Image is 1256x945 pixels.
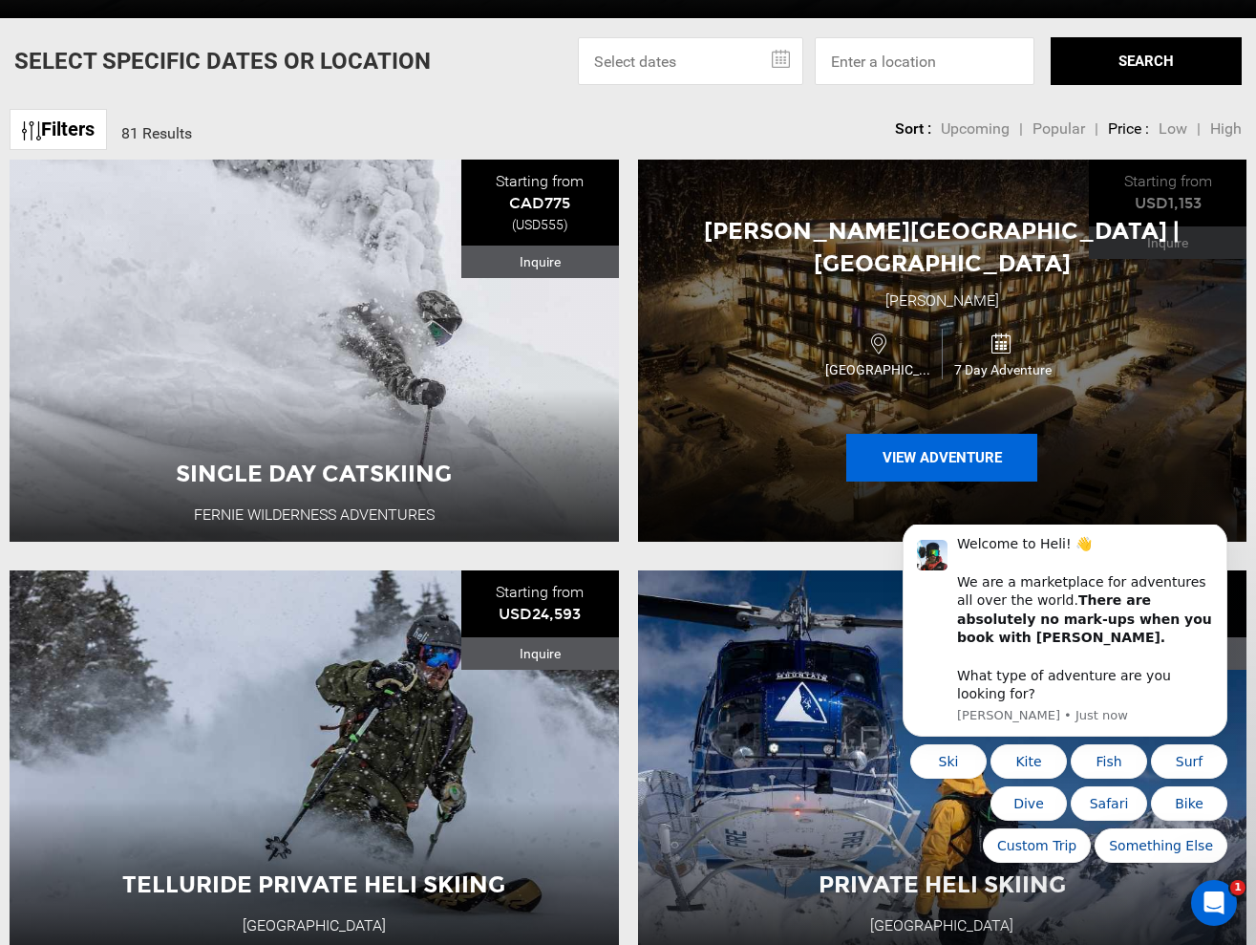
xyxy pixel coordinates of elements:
button: Quick reply: Custom Trip [109,304,217,338]
button: View Adventure [846,434,1037,482]
li: | [1197,118,1201,140]
li: | [1095,118,1098,140]
span: Upcoming [941,119,1010,138]
button: Quick reply: Bike [277,262,353,296]
div: Quick reply options [29,220,353,338]
div: [PERSON_NAME] [885,290,999,312]
img: Profile image for Carl [43,15,74,46]
span: 7 Day Adventure [943,360,1063,379]
img: btn-icon.svg [22,121,41,140]
button: Quick reply: Something Else [221,304,353,338]
span: [GEOGRAPHIC_DATA] [820,360,942,379]
button: Quick reply: Surf [277,220,353,254]
li: Sort : [895,118,931,140]
iframe: Intercom notifications message [874,525,1256,874]
a: Filters [10,109,107,150]
button: SEARCH [1051,37,1242,85]
span: High [1210,119,1242,138]
p: Message from Carl, sent Just now [83,183,339,200]
button: Quick reply: Safari [197,262,273,296]
span: [PERSON_NAME][GEOGRAPHIC_DATA] | [GEOGRAPHIC_DATA] [704,217,1180,277]
button: Quick reply: Kite [117,220,193,254]
span: 81 Results [121,124,192,142]
div: Welcome to Heli! 👋 We are a marketplace for adventures all over the world. What type of adventure... [83,11,339,179]
div: Message content [83,11,339,179]
p: Select Specific Dates Or Location [14,45,431,77]
input: Enter a location [815,37,1034,85]
span: 1 [1230,880,1245,895]
iframe: Intercom live chat [1191,880,1237,926]
input: Select dates [578,37,803,85]
li: | [1019,118,1023,140]
button: Quick reply: Fish [197,220,273,254]
span: Popular [1032,119,1085,138]
button: Quick reply: Ski [36,220,113,254]
button: Quick reply: Dive [117,262,193,296]
b: There are absolutely no mark-ups when you book with [PERSON_NAME]. [83,68,338,120]
li: Price : [1108,118,1149,140]
span: Low [1159,119,1187,138]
